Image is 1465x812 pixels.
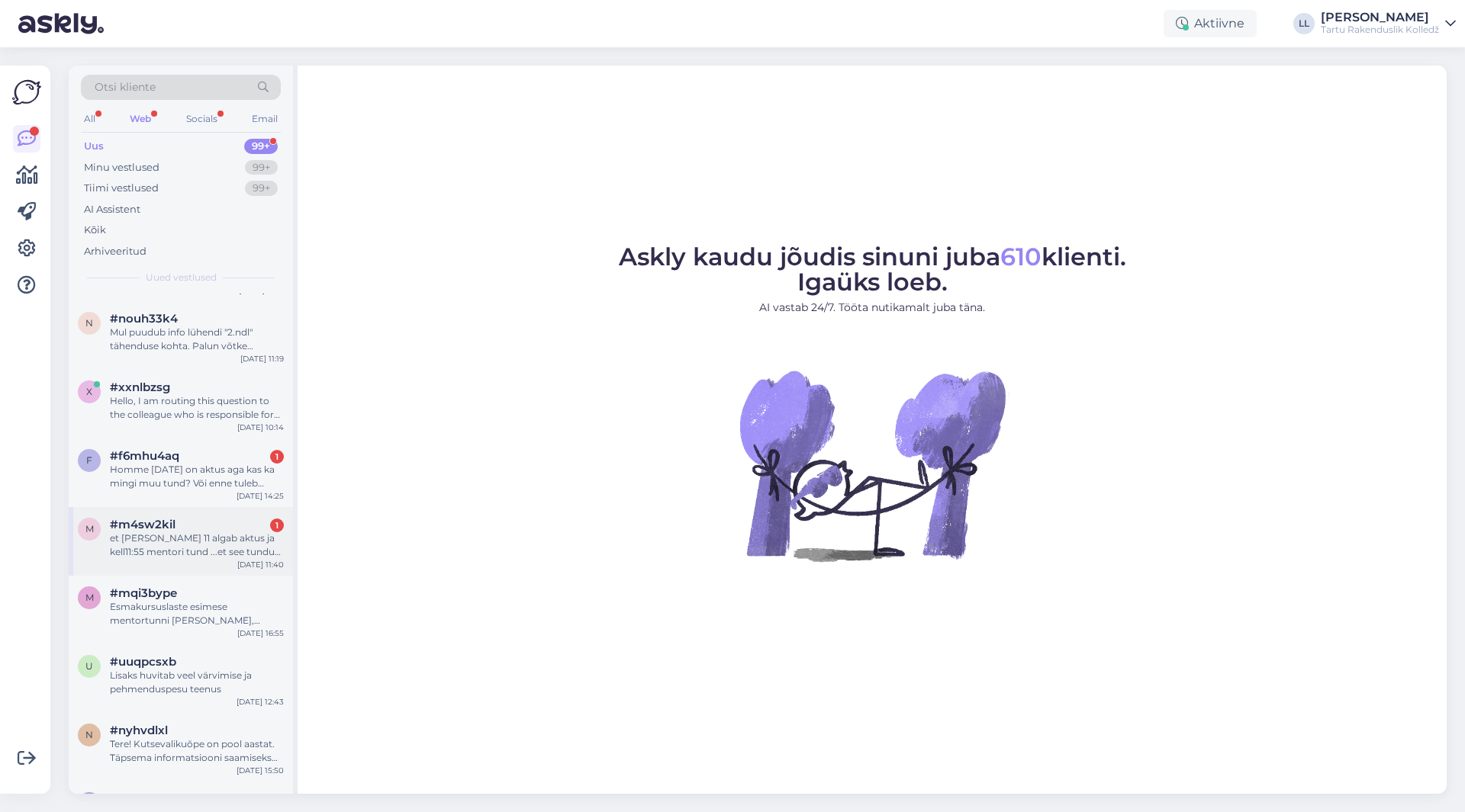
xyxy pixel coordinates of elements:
span: #uuqpcsxb [110,655,176,669]
p: AI vastab 24/7. Tööta nutikamalt juba täna. [619,300,1126,316]
div: All [81,109,98,129]
span: m [85,523,94,534]
span: 610 [1000,242,1042,271]
div: et [PERSON_NAME] 11 algab aktus ja kell11:55 mentori tund ...et see tundub kuidagi [PERSON_NAME] [110,531,284,559]
div: [DATE] 11:40 [237,559,284,570]
img: No Chat active [735,328,1009,602]
div: [DATE] 12:43 [237,696,284,708]
div: LL [1293,13,1315,34]
div: Lisaks huvitab veel värvimise ja pehmenduspesu teenus [110,669,284,696]
a: [PERSON_NAME]Tartu Rakenduslik Kolledž [1321,11,1456,36]
div: Minu vestlused [84,160,159,175]
img: Askly Logo [12,78,41,107]
span: #xxnlbzsg [110,380,170,394]
div: Tere! Kutsevalikuõpe on pool aastat. Täpsema informatsiooni saamiseks kahe rühma töökorralduse ko... [110,737,284,765]
div: 99+ [244,139,278,154]
div: [PERSON_NAME] [1321,11,1439,24]
div: [DATE] 14:25 [237,490,284,502]
div: [DATE] 15:50 [237,765,284,776]
span: #nouh33k4 [110,312,178,326]
div: Web [127,109,154,129]
div: Socials [183,109,221,129]
span: Uued vestlused [146,271,217,284]
span: n [85,317,93,329]
div: [DATE] 11:19 [240,353,284,364]
span: m [85,592,94,603]
div: Esmakursuslaste esimese mentortunni [PERSON_NAME], asukoht ja kuupäev on leitavad siit: [URL][DOM... [110,600,284,627]
div: Homme [DATE] on aktus aga kas ka mingi muu tund? Või enne tuleb oodata mentori kiri ära? [110,463,284,490]
span: u [85,660,93,672]
span: Otsi kliente [95,79,156,95]
div: Tartu Rakenduslik Kolledž [1321,24,1439,36]
span: #nyhvdlxl [110,724,168,737]
div: [DATE] 16:55 [237,627,284,639]
span: #mqi3bype [110,586,177,600]
div: 99+ [245,160,278,175]
div: Arhiveeritud [84,244,146,259]
span: f [86,454,92,466]
div: 99+ [245,181,278,196]
div: Email [249,109,281,129]
div: Kõik [84,223,106,238]
span: #m4sw2kil [110,518,175,531]
span: #wrgakbhn [110,792,179,806]
span: #f6mhu4aq [110,449,179,463]
div: Hello, I am routing this question to the colleague who is responsible for this topic. The reply m... [110,394,284,422]
div: Uus [84,139,104,154]
span: Askly kaudu jõudis sinuni juba klienti. Igaüks loeb. [619,242,1126,297]
div: Aktiivne [1164,10,1257,37]
div: Tiimi vestlused [84,181,159,196]
div: [DATE] 10:14 [237,422,284,433]
span: x [86,386,92,397]
div: 1 [270,518,284,532]
div: 1 [270,450,284,464]
span: n [85,729,93,740]
div: AI Assistent [84,202,140,217]
div: Mul puudub info lühendi "2.ndl" tähenduse kohta. Palun võtke ühendust oma mentoriga või kooli adm... [110,326,284,353]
